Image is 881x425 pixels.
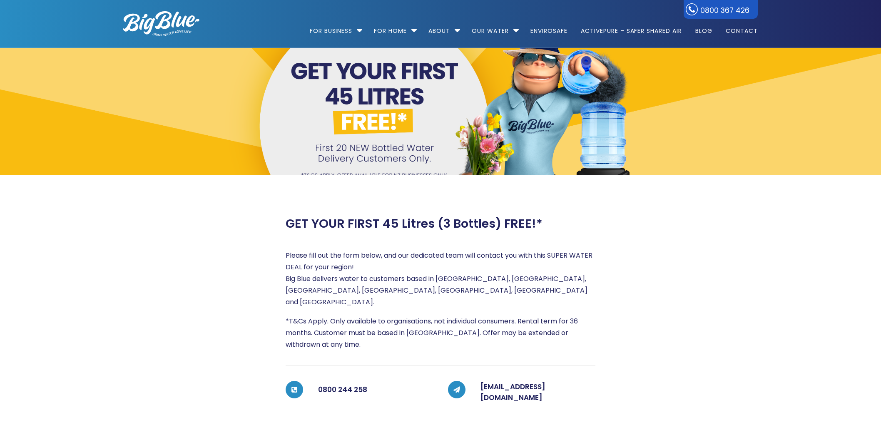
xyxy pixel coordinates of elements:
img: logo [123,11,199,36]
h2: GET YOUR FIRST 45 Litres (3 Bottles) FREE!* [286,216,543,231]
h5: 0800 244 258 [318,382,433,398]
p: *T&Cs Apply. Only available to organisations, not individual consumers. Rental term for 36 months... [286,316,595,350]
a: [EMAIL_ADDRESS][DOMAIN_NAME] [480,382,545,403]
p: Please fill out the form below, and our dedicated team will contact you with this SUPER WATER DEA... [286,250,595,308]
